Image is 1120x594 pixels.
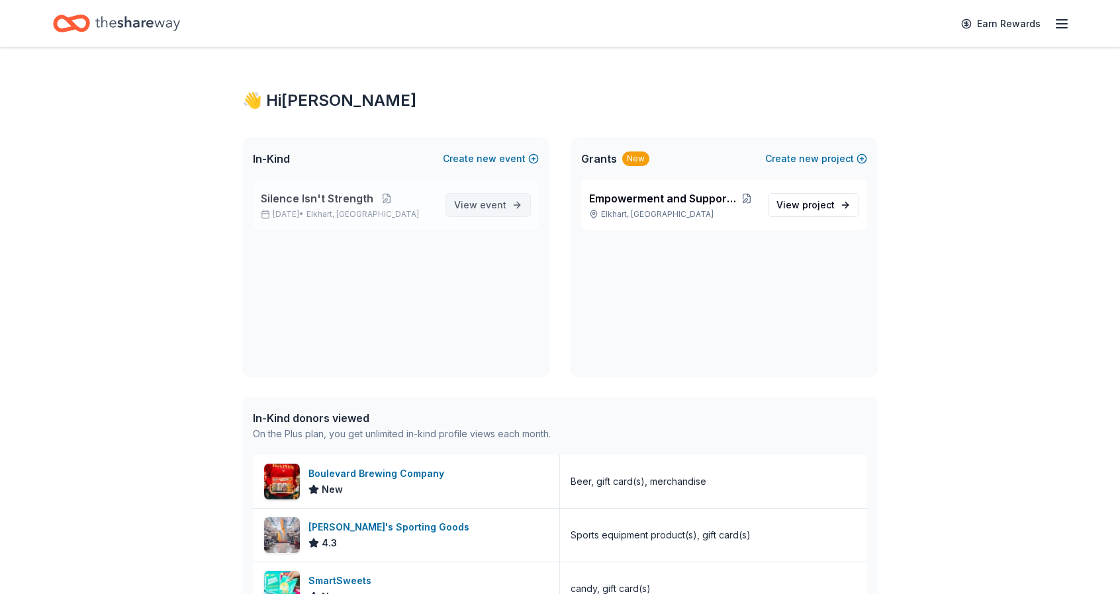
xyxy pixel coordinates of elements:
img: Image for Dick's Sporting Goods [264,517,300,553]
span: Empowerment and Support Initiative [589,191,737,206]
span: 4.3 [322,535,337,551]
a: View project [768,193,859,217]
span: Grants [581,151,617,167]
span: View [776,197,835,213]
div: On the Plus plan, you get unlimited in-kind profile views each month. [253,426,551,442]
span: Elkhart, [GEOGRAPHIC_DATA] [306,209,419,220]
span: In-Kind [253,151,290,167]
div: [PERSON_NAME]'s Sporting Goods [308,519,475,535]
span: new [799,151,819,167]
img: Image for Boulevard Brewing Company [264,464,300,499]
div: SmartSweets [308,573,377,589]
div: New [622,151,649,166]
p: Elkhart, [GEOGRAPHIC_DATA] [589,209,757,220]
span: project [802,199,835,210]
span: event [480,199,506,210]
a: Home [53,8,180,39]
div: Beer, gift card(s), merchandise [571,474,706,489]
div: Sports equipment product(s), gift card(s) [571,527,751,543]
span: New [322,482,343,497]
button: Createnewevent [443,151,539,167]
button: Createnewproject [765,151,867,167]
a: View event [445,193,531,217]
span: Silence Isn't Strength [261,191,373,206]
span: new [477,151,496,167]
span: View [454,197,506,213]
div: Boulevard Brewing Company [308,466,449,482]
div: 👋 Hi [PERSON_NAME] [242,90,878,111]
a: Earn Rewards [953,12,1049,36]
div: In-Kind donors viewed [253,410,551,426]
p: [DATE] • [261,209,435,220]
